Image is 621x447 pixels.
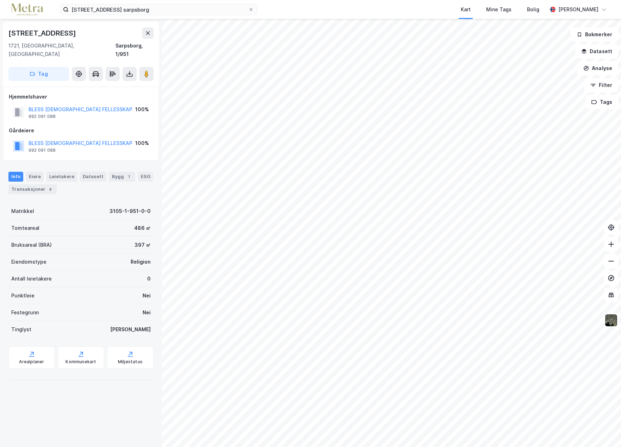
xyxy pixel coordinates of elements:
[584,78,618,92] button: Filter
[134,241,151,249] div: 397 ㎡
[115,42,153,58] div: Sarpsborg, 1/951
[585,95,618,109] button: Tags
[461,5,471,14] div: Kart
[586,413,621,447] div: Kontrollprogram for chat
[11,241,52,249] div: Bruksareal (BRA)
[131,258,151,266] div: Religion
[9,126,153,135] div: Gårdeiere
[11,258,46,266] div: Eiendomstype
[11,207,34,215] div: Matrikkel
[8,42,115,58] div: 1721, [GEOGRAPHIC_DATA], [GEOGRAPHIC_DATA]
[69,4,248,15] input: Søk på adresse, matrikkel, gårdeiere, leietakere eller personer
[571,27,618,42] button: Bokmerker
[577,61,618,75] button: Analyse
[109,172,135,182] div: Bygg
[135,139,149,147] div: 100%
[11,308,39,317] div: Festegrunn
[11,224,39,232] div: Tomteareal
[575,44,618,58] button: Datasett
[486,5,512,14] div: Mine Tags
[11,291,34,300] div: Punktleie
[8,172,23,182] div: Info
[11,4,43,16] img: metra-logo.256734c3b2bbffee19d4.png
[143,291,151,300] div: Nei
[65,359,96,365] div: Kommunekart
[46,172,77,182] div: Leietakere
[586,413,621,447] iframe: Chat Widget
[9,93,153,101] div: Hjemmelshaver
[26,172,44,182] div: Eiere
[138,172,153,182] div: ESG
[143,308,151,317] div: Nei
[118,359,143,365] div: Miljøstatus
[135,105,149,114] div: 100%
[109,207,151,215] div: 3105-1-951-0-0
[147,275,151,283] div: 0
[110,325,151,334] div: [PERSON_NAME]
[125,173,132,180] div: 1
[134,224,151,232] div: 486 ㎡
[29,114,56,119] div: 992 091 088
[29,147,56,153] div: 992 091 088
[11,275,52,283] div: Antall leietakere
[8,184,57,194] div: Transaksjoner
[8,67,69,81] button: Tag
[527,5,539,14] div: Bolig
[558,5,598,14] div: [PERSON_NAME]
[47,186,54,193] div: 4
[604,314,618,327] img: 9k=
[8,27,77,39] div: [STREET_ADDRESS]
[19,359,44,365] div: Arealplaner
[11,325,31,334] div: Tinglyst
[80,172,106,182] div: Datasett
